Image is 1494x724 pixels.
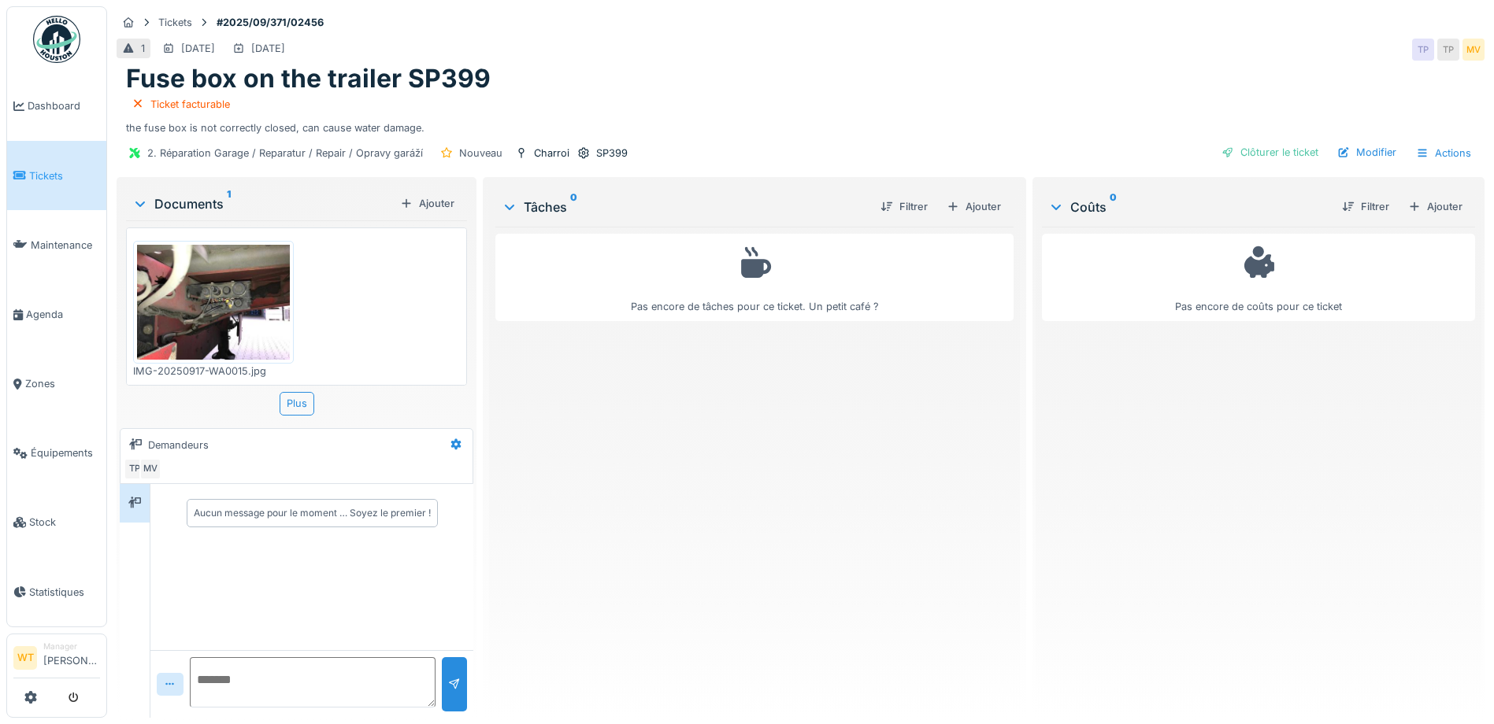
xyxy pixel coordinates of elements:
[534,146,569,161] div: Charroi
[29,515,100,530] span: Stock
[43,641,100,674] li: [PERSON_NAME]
[251,41,285,56] div: [DATE]
[1412,39,1434,61] div: TP
[31,238,100,253] span: Maintenance
[43,641,100,652] div: Manager
[940,196,1007,217] div: Ajouter
[26,307,100,322] span: Agenda
[1215,142,1325,163] div: Clôturer le ticket
[139,458,161,480] div: MV
[1110,198,1117,216] sup: 0
[29,168,100,183] span: Tickets
[1402,196,1469,217] div: Ajouter
[31,445,100,460] span: Équipements
[25,376,100,391] span: Zones
[210,15,330,30] strong: #2025/09/371/02456
[874,196,934,217] div: Filtrer
[1052,241,1465,314] div: Pas encore de coûts pour ce ticket
[394,193,461,214] div: Ajouter
[132,194,394,213] div: Documents
[1409,142,1478,164] div: Actions
[33,16,80,63] img: Badge_color-CXgf-gQk.svg
[280,392,314,415] div: Plus
[148,438,209,452] div: Demandeurs
[133,364,294,379] div: IMG-20250917-WA0015.jpg
[150,97,230,112] div: Ticket facturable
[459,146,502,161] div: Nouveau
[227,194,231,213] sup: 1
[7,557,106,626] a: Statistiques
[1048,198,1329,216] div: Coûts
[126,94,1475,135] div: the fuse box is not correctly closed, can cause water damage.
[7,488,106,557] a: Stock
[1462,39,1485,61] div: MV
[126,64,491,94] h1: Fuse box on the trailer SP399
[7,210,106,279] a: Maintenance
[137,245,290,359] img: mtie0yji3aofugewomruj051asmb
[7,279,106,349] a: Agenda
[596,146,628,161] div: SP399
[7,349,106,419] a: Zones
[158,15,192,30] div: Tickets
[506,241,1003,314] div: Pas encore de tâches pour ce ticket. Un petit café ?
[7,419,106,488] a: Équipements
[181,41,215,56] div: [DATE]
[1437,39,1459,61] div: TP
[7,141,106,210] a: Tickets
[28,98,100,113] span: Dashboard
[1336,196,1396,217] div: Filtrer
[29,585,100,600] span: Statistiques
[7,72,106,141] a: Dashboard
[570,198,577,216] sup: 0
[1331,142,1403,163] div: Modifier
[147,146,423,161] div: 2. Réparation Garage / Reparatur / Repair / Opravy garáží
[13,646,37,670] li: WT
[124,458,146,480] div: TP
[194,506,431,520] div: Aucun message pour le moment … Soyez le premier !
[141,41,145,56] div: 1
[13,641,100,678] a: WT Manager[PERSON_NAME]
[502,198,868,216] div: Tâches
